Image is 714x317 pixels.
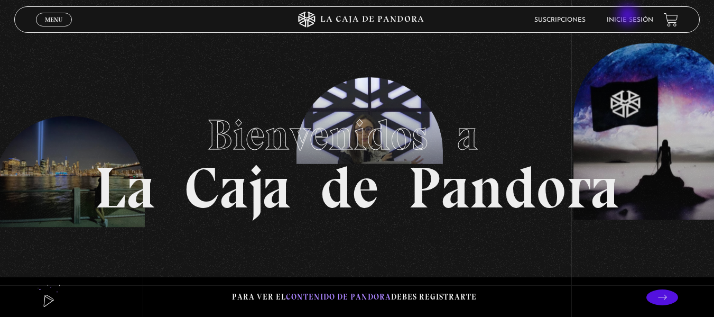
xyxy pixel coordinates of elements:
span: Cerrar [41,25,66,33]
span: contenido de Pandora [286,292,391,302]
p: Para ver el debes registrarte [232,290,477,304]
span: Bienvenidos a [207,110,507,160]
a: View your shopping cart [664,12,678,26]
a: Suscripciones [534,17,586,23]
h1: La Caja de Pandora [95,101,619,217]
span: Menu [45,16,62,23]
a: Inicie sesión [607,17,653,23]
